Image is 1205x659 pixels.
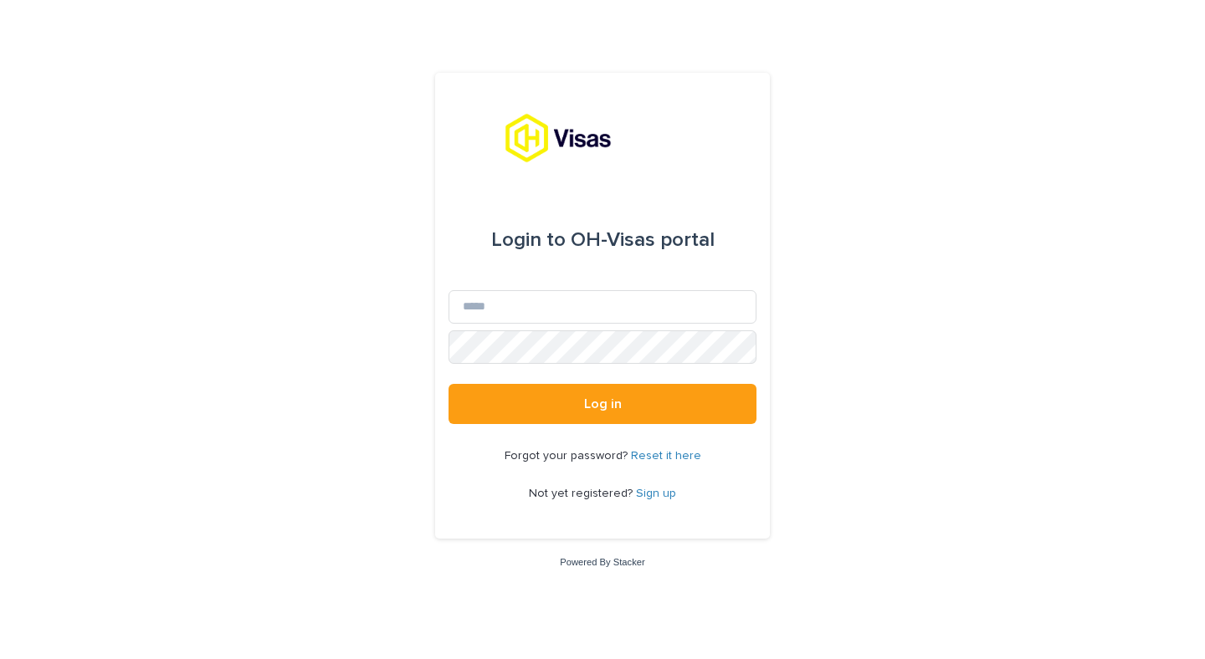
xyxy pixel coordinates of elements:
[636,488,676,499] a: Sign up
[491,230,566,250] span: Login to
[631,450,701,462] a: Reset it here
[560,557,644,567] a: Powered By Stacker
[449,384,756,424] button: Log in
[529,488,636,499] span: Not yet registered?
[491,217,715,263] div: OH-Visas portal
[505,113,700,163] img: tx8HrbJQv2PFQx4TXEq5
[584,397,622,411] span: Log in
[505,450,631,462] span: Forgot your password?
